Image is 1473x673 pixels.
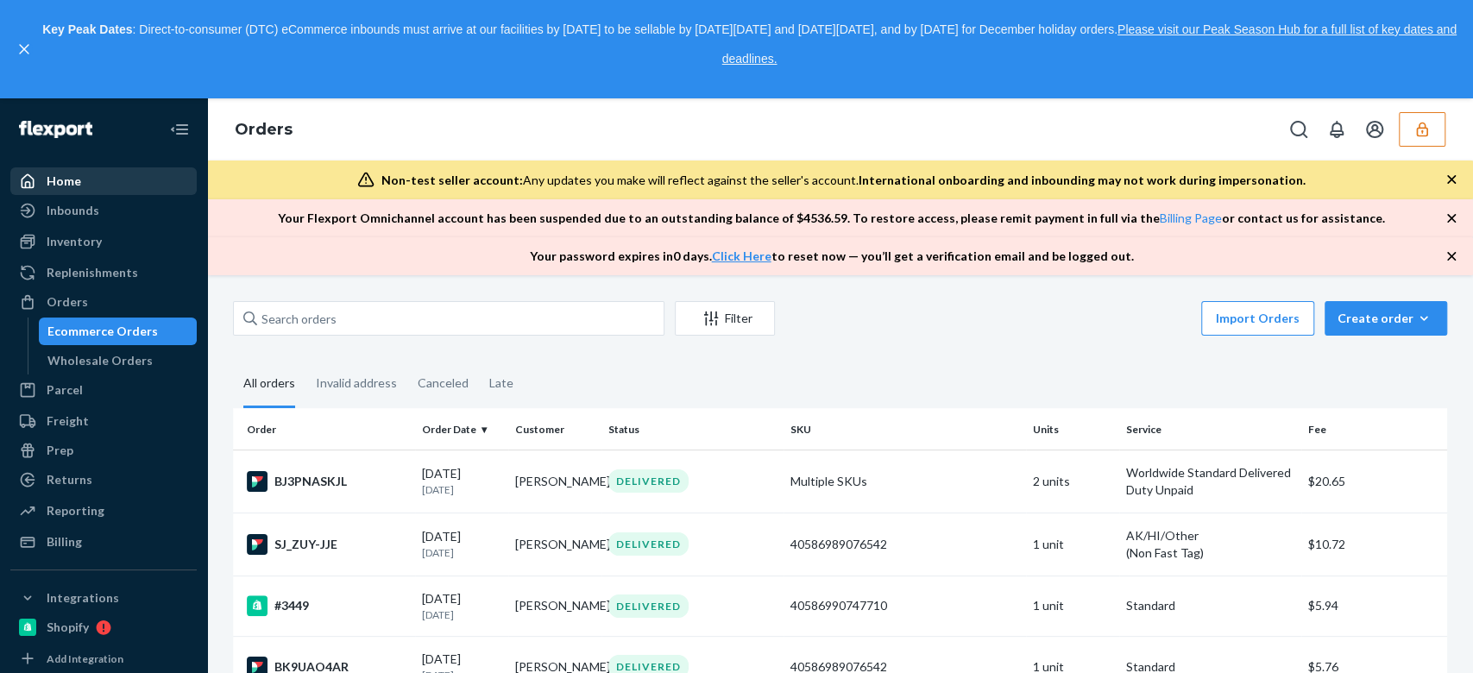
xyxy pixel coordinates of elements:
div: [DATE] [422,590,501,622]
td: [PERSON_NAME] [508,450,601,513]
td: 2 units [1026,450,1119,513]
div: #3449 [247,595,408,616]
div: Late [489,361,513,406]
div: Reporting [47,502,104,519]
div: Inventory [47,233,102,250]
button: close, [16,41,33,58]
div: 40586989076542 [790,536,1019,553]
a: Shopify [10,613,197,641]
span: International onboarding and inbounding may not work during impersonation. [859,173,1306,187]
td: 1 unit [1026,513,1119,576]
p: Your Flexport Omnichannel account has been suspended due to an outstanding balance of $ 4536.59 .... [278,210,1385,227]
td: $5.94 [1301,576,1447,636]
ol: breadcrumbs [221,105,306,155]
td: $10.72 [1301,513,1447,576]
p: [DATE] [422,607,501,622]
div: Create order [1338,310,1434,327]
a: Reporting [10,497,197,525]
a: Prep [10,437,197,464]
a: Inventory [10,228,197,255]
th: Order Date [415,408,508,450]
div: BJ3PNASKJL [247,471,408,492]
div: Add Integration [47,651,123,666]
td: 1 unit [1026,576,1119,636]
span: Non-test seller account: [381,173,523,187]
th: SKU [784,408,1026,450]
p: : Direct-to-consumer (DTC) eCommerce inbounds must arrive at our facilities by [DATE] to be sella... [41,16,1457,73]
a: Wholesale Orders [39,347,198,374]
a: Orders [235,120,293,139]
a: Home [10,167,197,195]
div: Parcel [47,381,83,399]
div: DELIVERED [608,532,689,556]
a: Please visit our Peak Season Hub for a full list of key dates and deadlines. [722,22,1457,66]
th: Status [601,408,784,450]
p: [DATE] [422,482,501,497]
a: Click Here [712,248,771,263]
button: Close Navigation [162,112,197,147]
a: Freight [10,407,197,435]
td: [PERSON_NAME] [508,513,601,576]
div: Ecommerce Orders [47,323,158,340]
div: DELIVERED [608,469,689,493]
div: Invalid address [316,361,397,406]
div: (Non Fast Tag) [1126,544,1294,562]
div: Replenishments [47,264,138,281]
th: Units [1026,408,1119,450]
p: AK/HI/Other [1126,527,1294,544]
a: Replenishments [10,259,197,286]
div: Filter [676,310,774,327]
p: Standard [1126,597,1294,614]
div: [DATE] [422,528,501,560]
th: Order [233,408,415,450]
a: Billing Page [1160,211,1222,225]
div: Billing [47,533,82,550]
div: Any updates you make will reflect against the seller's account. [381,172,1306,189]
button: Import Orders [1201,301,1314,336]
a: Inbounds [10,197,197,224]
span: Chat [38,12,73,28]
div: Returns [47,471,92,488]
p: Your password expires in 0 days . to reset now — you’ll get a verification email and be logged out. [530,248,1134,265]
td: [PERSON_NAME] [508,576,601,636]
div: Integrations [47,589,119,607]
td: Multiple SKUs [784,450,1026,513]
a: Billing [10,528,197,556]
a: Returns [10,466,197,494]
div: Inbounds [47,202,99,219]
div: [DATE] [422,465,501,497]
td: $20.65 [1301,450,1447,513]
div: Shopify [47,619,89,636]
div: All orders [243,361,295,408]
p: [DATE] [422,545,501,560]
input: Search orders [233,301,664,336]
button: Filter [675,301,775,336]
p: Worldwide Standard Delivered Duty Unpaid [1126,464,1294,499]
div: Customer [515,422,595,437]
a: Add Integration [10,648,197,669]
a: Orders [10,288,197,316]
div: Orders [47,293,88,311]
div: 40586990747710 [790,597,1019,614]
button: Create order [1325,301,1447,336]
button: Open Search Box [1281,112,1316,147]
div: Home [47,173,81,190]
button: Open notifications [1319,112,1354,147]
div: Wholesale Orders [47,352,153,369]
button: Integrations [10,584,197,612]
div: Canceled [418,361,469,406]
th: Fee [1301,408,1447,450]
div: DELIVERED [608,594,689,618]
button: Open account menu [1357,112,1392,147]
div: SJ_ZUY-JJE [247,534,408,555]
div: Freight [47,412,89,430]
div: Prep [47,442,73,459]
a: Parcel [10,376,197,404]
a: Ecommerce Orders [39,318,198,345]
strong: Key Peak Dates [42,22,132,36]
img: Flexport logo [19,121,92,138]
th: Service [1119,408,1301,450]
